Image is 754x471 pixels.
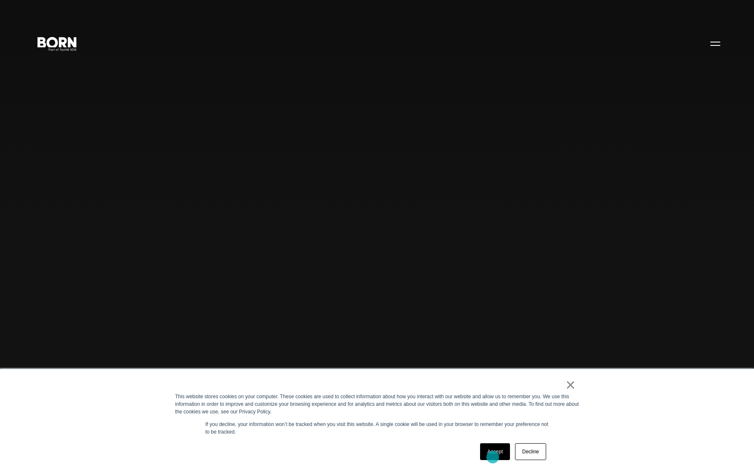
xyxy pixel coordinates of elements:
a: Decline [515,443,546,460]
div: This website stores cookies on your computer. These cookies are used to collect information about... [175,393,579,415]
a: Accept [480,443,510,460]
button: Open [705,34,725,52]
a: × [565,381,576,389]
p: If you decline, your information won’t be tracked when you visit this website. A single cookie wi... [205,421,549,436]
